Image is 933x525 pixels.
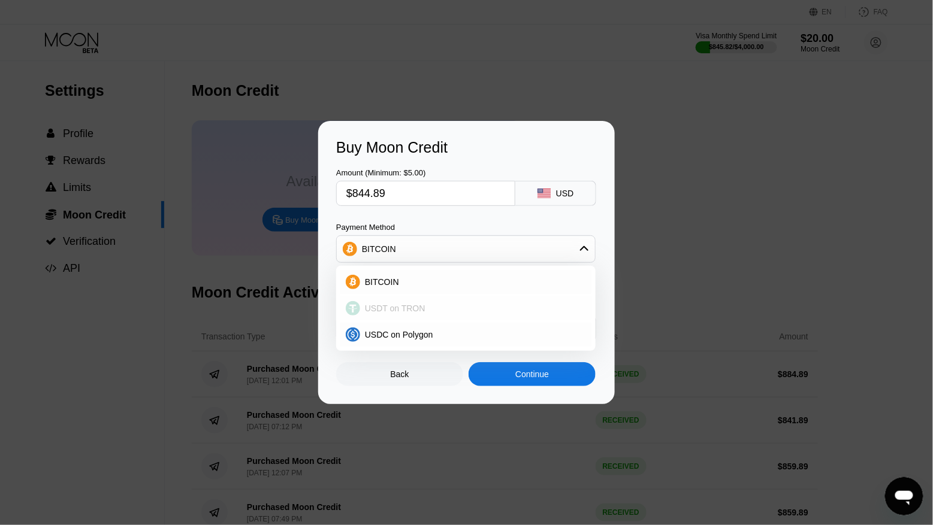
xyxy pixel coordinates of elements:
[362,244,396,254] div: BITCOIN
[391,369,409,379] div: Back
[336,168,515,177] div: Amount (Minimum: $5.00)
[365,304,425,313] span: USDT on TRON
[346,181,505,205] input: $0.00
[336,362,463,386] div: Back
[365,330,433,339] span: USDC on Polygon
[336,223,596,232] div: Payment Method
[365,277,399,287] span: BITCOIN
[515,369,549,379] div: Continue
[340,296,592,320] div: USDT on TRON
[340,323,592,347] div: USDC on Polygon
[556,189,574,198] div: USD
[336,139,597,156] div: Buy Moon Credit
[337,237,595,261] div: BITCOIN
[469,362,596,386] div: Continue
[885,477,923,515] iframe: Кнопка запуска окна обмена сообщениями
[340,270,592,294] div: BITCOIN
